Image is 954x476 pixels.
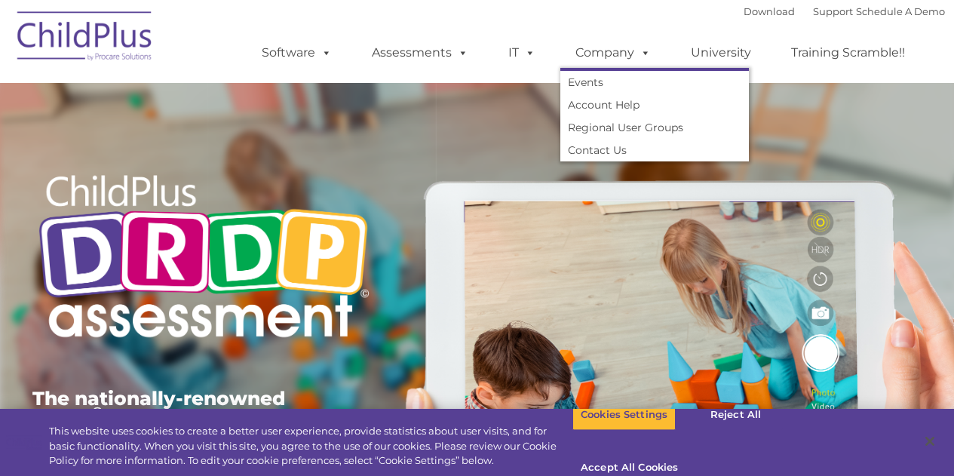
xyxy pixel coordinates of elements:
[357,38,483,68] a: Assessments
[744,5,945,17] font: |
[744,5,795,17] a: Download
[689,399,783,431] button: Reject All
[32,155,375,363] img: Copyright - DRDP Logo Light
[560,38,666,68] a: Company
[32,387,348,447] span: The nationally-renowned DRDP child assessment is now available in ChildPlus.
[676,38,766,68] a: University
[776,38,920,68] a: Training Scramble!!
[856,5,945,17] a: Schedule A Demo
[560,71,749,94] a: Events
[493,38,551,68] a: IT
[913,425,946,458] button: Close
[10,1,161,76] img: ChildPlus by Procare Solutions
[49,424,572,468] div: This website uses cookies to create a better user experience, provide statistics about user visit...
[572,399,676,431] button: Cookies Settings
[92,404,103,421] sup: ©
[560,139,749,161] a: Contact Us
[247,38,347,68] a: Software
[560,116,749,139] a: Regional User Groups
[813,5,853,17] a: Support
[560,94,749,116] a: Account Help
